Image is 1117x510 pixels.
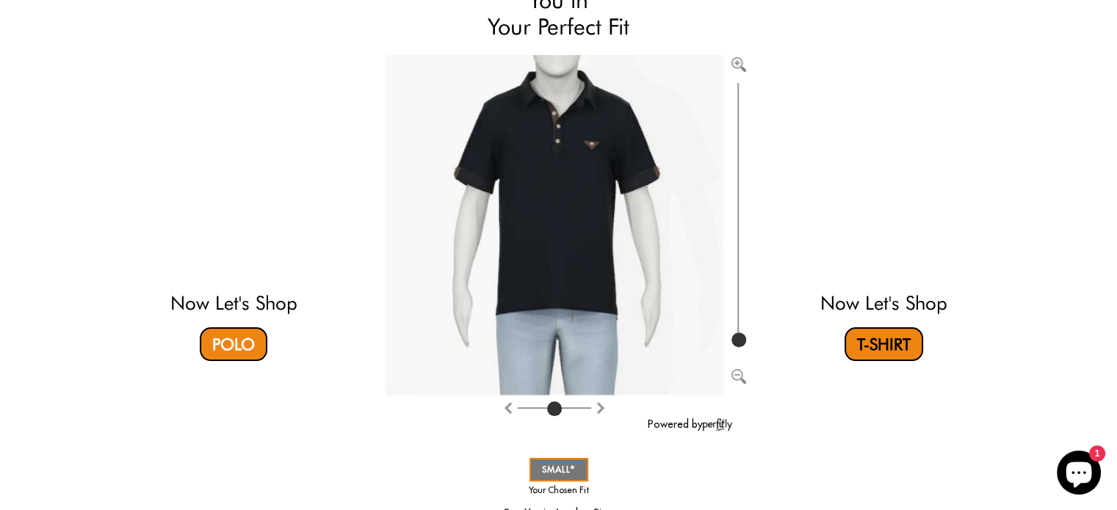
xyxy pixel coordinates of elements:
a: Now Let's Shop [170,291,297,314]
img: Rotate clockwise [502,402,514,414]
img: perfitly-logo_73ae6c82-e2e3-4a36-81b1-9e913f6ac5a1.png [703,418,732,431]
a: T-Shirt [845,327,923,361]
button: Zoom out [731,366,746,381]
button: Zoom in [731,55,746,70]
a: Polo [200,327,267,361]
a: Now Let's Shop [820,291,947,314]
img: Rotate counter clockwise [595,402,607,414]
img: Zoom in [731,57,746,72]
img: Zoom out [731,369,746,384]
a: SMALL [529,458,588,481]
button: Rotate clockwise [502,398,514,416]
img: Brand%2fOtero%2f10004-v2-R%2f54%2f5-S%2fAv%2f29df41c6-7dea-11ea-9f6a-0e35f21fd8c2%2fBlack%2f1%2ff... [386,55,723,395]
span: SMALL [542,464,576,475]
button: Rotate counter clockwise [595,398,607,416]
inbox-online-store-chat: Shopify online store chat [1052,451,1105,498]
a: Powered by [648,418,732,431]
